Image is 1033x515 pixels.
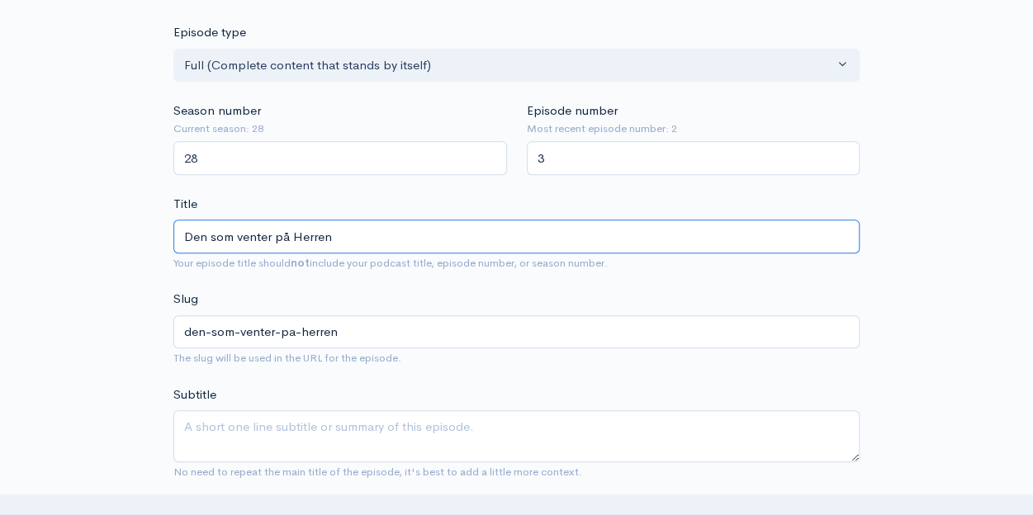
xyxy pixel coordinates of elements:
label: Slug [173,290,198,309]
small: The slug will be used in the URL for the episode. [173,351,401,365]
small: Most recent episode number: 2 [527,120,860,137]
input: Enter season number for this episode [173,141,507,175]
button: Full (Complete content that stands by itself) [173,49,860,83]
div: Full (Complete content that stands by itself) [184,56,834,75]
strong: not [291,256,310,270]
label: Season number [173,102,261,120]
small: No need to repeat the main title of the episode, it's best to add a little more context. [173,465,582,479]
label: Episode number [527,102,618,120]
small: Current season: 28 [173,120,507,137]
label: Subtitle [173,385,216,404]
input: Enter episode number [527,141,860,175]
small: Your episode title should include your podcast title, episode number, or season number. [173,256,608,270]
label: Episode type [173,23,246,42]
label: Title [173,195,197,214]
input: title-of-episode [173,315,860,349]
input: What is the episode's title? [173,220,860,253]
